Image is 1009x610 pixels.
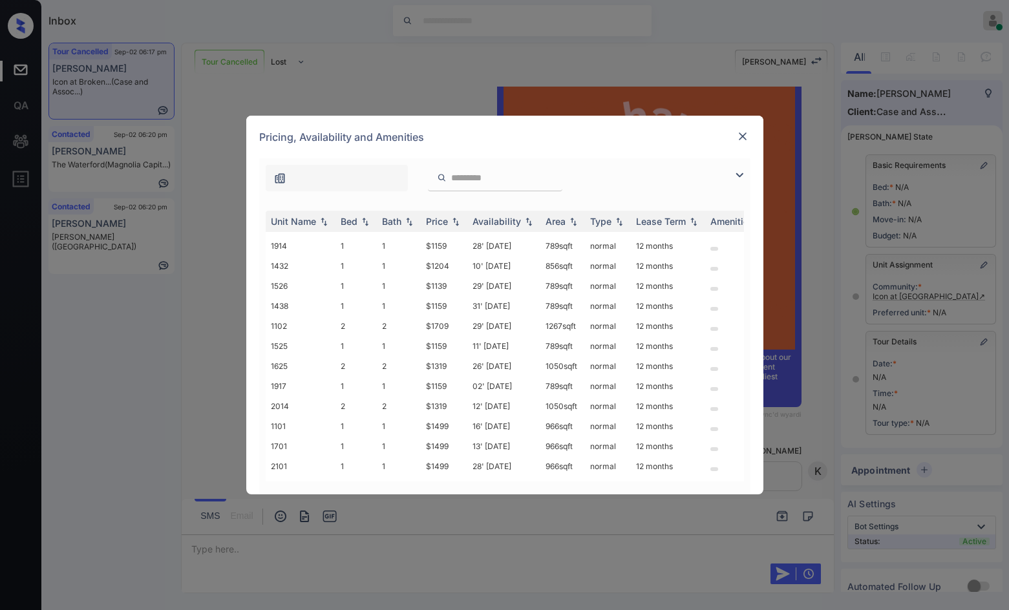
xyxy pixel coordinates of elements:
[613,217,626,226] img: sorting
[266,236,335,256] td: 1914
[540,336,585,356] td: 789 sqft
[631,276,705,296] td: 12 months
[377,356,421,376] td: 2
[377,416,421,436] td: 1
[732,167,747,183] img: icon-zuma
[585,436,631,456] td: normal
[540,276,585,296] td: 789 sqft
[246,116,763,158] div: Pricing, Availability and Amenities
[540,376,585,396] td: 789 sqft
[266,276,335,296] td: 1526
[421,336,467,356] td: $1159
[590,216,611,227] div: Type
[467,416,540,436] td: 16' [DATE]
[467,236,540,256] td: 28' [DATE]
[377,436,421,456] td: 1
[687,217,700,226] img: sorting
[317,217,330,226] img: sorting
[377,476,421,496] td: 1
[631,356,705,376] td: 12 months
[421,436,467,456] td: $1499
[631,256,705,276] td: 12 months
[266,476,335,496] td: 1524
[335,256,377,276] td: 1
[467,256,540,276] td: 10' [DATE]
[540,236,585,256] td: 789 sqft
[335,416,377,436] td: 1
[377,276,421,296] td: 1
[631,476,705,496] td: 12 months
[467,396,540,416] td: 12' [DATE]
[567,217,580,226] img: sorting
[266,336,335,356] td: 1525
[335,476,377,496] td: 1
[335,456,377,476] td: 1
[585,416,631,436] td: normal
[266,256,335,276] td: 1432
[377,296,421,316] td: 1
[421,356,467,376] td: $1319
[377,456,421,476] td: 1
[585,476,631,496] td: normal
[585,456,631,476] td: normal
[631,436,705,456] td: 12 months
[377,236,421,256] td: 1
[467,376,540,396] td: 02' [DATE]
[522,217,535,226] img: sorting
[467,476,540,496] td: 24' [DATE]
[421,476,467,496] td: $1139
[540,256,585,276] td: 856 sqft
[266,356,335,376] td: 1625
[335,436,377,456] td: 1
[426,216,448,227] div: Price
[266,376,335,396] td: 1917
[585,356,631,376] td: normal
[273,172,286,185] img: icon-zuma
[631,316,705,336] td: 12 months
[421,396,467,416] td: $1319
[540,296,585,316] td: 789 sqft
[335,396,377,416] td: 2
[421,456,467,476] td: $1499
[467,316,540,336] td: 29' [DATE]
[585,336,631,356] td: normal
[585,256,631,276] td: normal
[710,216,754,227] div: Amenities
[540,396,585,416] td: 1050 sqft
[540,316,585,336] td: 1267 sqft
[467,436,540,456] td: 13' [DATE]
[421,376,467,396] td: $1159
[636,216,686,227] div: Lease Term
[377,316,421,336] td: 2
[421,276,467,296] td: $1139
[585,376,631,396] td: normal
[631,236,705,256] td: 12 months
[377,396,421,416] td: 2
[335,296,377,316] td: 1
[585,296,631,316] td: normal
[266,316,335,336] td: 1102
[631,396,705,416] td: 12 months
[377,336,421,356] td: 1
[467,296,540,316] td: 31' [DATE]
[359,217,372,226] img: sorting
[382,216,401,227] div: Bath
[266,296,335,316] td: 1438
[540,356,585,376] td: 1050 sqft
[421,416,467,436] td: $1499
[540,416,585,436] td: 966 sqft
[473,216,521,227] div: Availability
[335,356,377,376] td: 2
[271,216,316,227] div: Unit Name
[421,316,467,336] td: $1709
[377,256,421,276] td: 1
[585,276,631,296] td: normal
[421,296,467,316] td: $1159
[631,456,705,476] td: 12 months
[467,456,540,476] td: 28' [DATE]
[467,356,540,376] td: 26' [DATE]
[449,217,462,226] img: sorting
[546,216,566,227] div: Area
[631,376,705,396] td: 12 months
[540,476,585,496] td: 789 sqft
